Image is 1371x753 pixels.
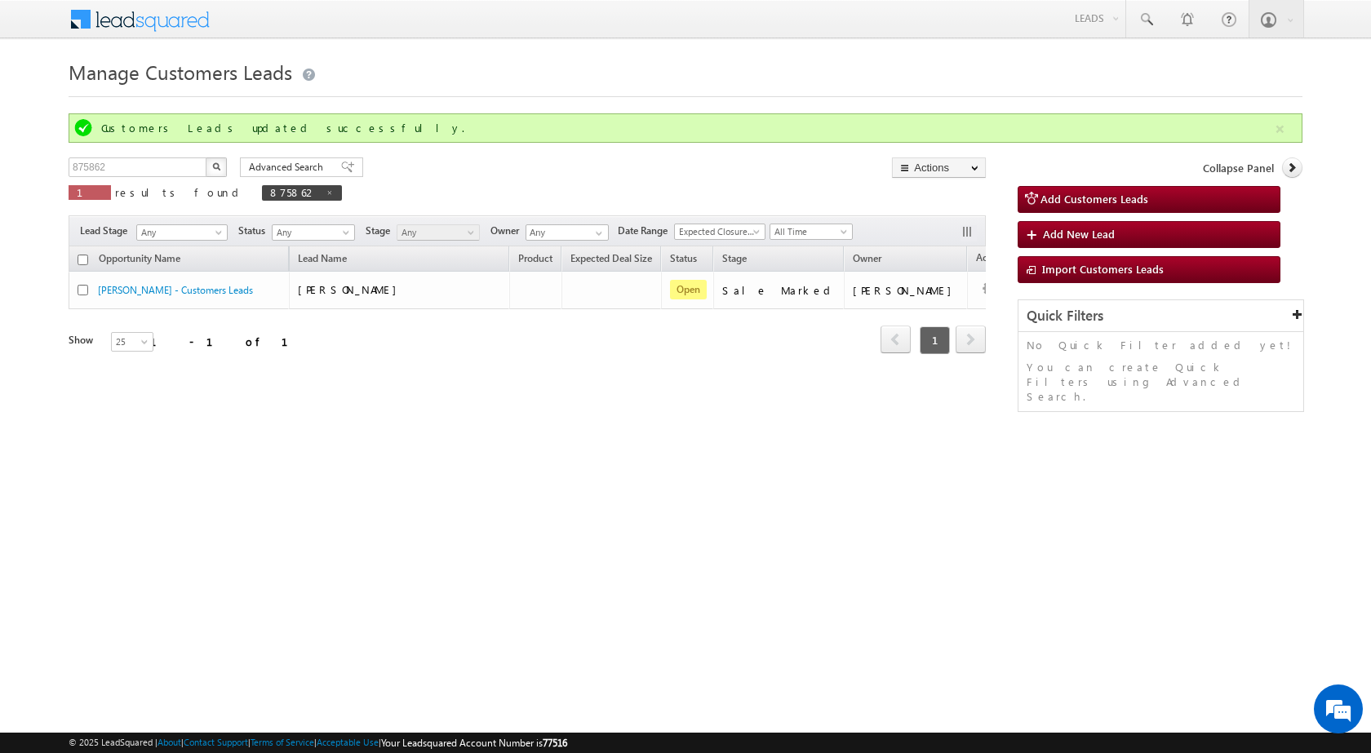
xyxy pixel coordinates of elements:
[112,334,155,349] span: 25
[490,224,526,238] span: Owner
[272,224,355,241] a: Any
[956,327,986,353] a: next
[136,224,228,241] a: Any
[77,185,103,199] span: 1
[770,224,848,239] span: All Time
[78,255,88,265] input: Check all records
[91,250,189,271] a: Opportunity Name
[98,284,253,296] a: [PERSON_NAME] - Customers Leads
[881,327,911,353] a: prev
[968,249,1017,270] span: Actions
[290,250,355,271] span: Lead Name
[1203,161,1274,175] span: Collapse Panel
[150,332,308,351] div: 1 - 1 of 1
[543,737,567,749] span: 77516
[570,252,652,264] span: Expected Deal Size
[881,326,911,353] span: prev
[722,283,836,298] div: Sale Marked
[251,737,314,747] a: Terms of Service
[587,225,607,241] a: Show All Items
[674,224,765,240] a: Expected Closure Date
[670,280,707,299] span: Open
[397,224,480,241] a: Any
[892,157,986,178] button: Actions
[317,737,379,747] a: Acceptable Use
[714,250,755,271] a: Stage
[526,224,609,241] input: Type to Search
[115,185,245,199] span: results found
[1040,192,1148,206] span: Add Customers Leads
[662,250,705,271] a: Status
[1027,338,1295,352] p: No Quick Filter added yet!
[1043,227,1115,241] span: Add New Lead
[238,224,272,238] span: Status
[381,737,567,749] span: Your Leadsquared Account Number is
[69,59,292,85] span: Manage Customers Leads
[298,282,405,296] span: [PERSON_NAME]
[920,326,950,354] span: 1
[518,252,552,264] span: Product
[397,225,475,240] span: Any
[1018,300,1303,332] div: Quick Filters
[80,224,134,238] span: Lead Stage
[69,735,567,751] span: © 2025 LeadSquared | | | | |
[956,326,986,353] span: next
[1027,360,1295,404] p: You can create Quick Filters using Advanced Search.
[212,162,220,171] img: Search
[853,283,960,298] div: [PERSON_NAME]
[853,252,881,264] span: Owner
[158,737,181,747] a: About
[562,250,660,271] a: Expected Deal Size
[222,503,296,525] em: Start Chat
[101,121,1273,135] div: Customers Leads updated successfully.
[184,737,248,747] a: Contact Support
[268,8,307,47] div: Minimize live chat window
[770,224,853,240] a: All Time
[85,86,274,107] div: Chat with us now
[366,224,397,238] span: Stage
[99,252,180,264] span: Opportunity Name
[618,224,674,238] span: Date Range
[1042,262,1164,276] span: Import Customers Leads
[270,185,317,199] span: 875862
[675,224,760,239] span: Expected Closure Date
[21,151,298,489] textarea: Type your message and hit 'Enter'
[273,225,350,240] span: Any
[28,86,69,107] img: d_60004797649_company_0_60004797649
[137,225,222,240] span: Any
[722,252,747,264] span: Stage
[69,333,98,348] div: Show
[111,332,153,352] a: 25
[249,160,328,175] span: Advanced Search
